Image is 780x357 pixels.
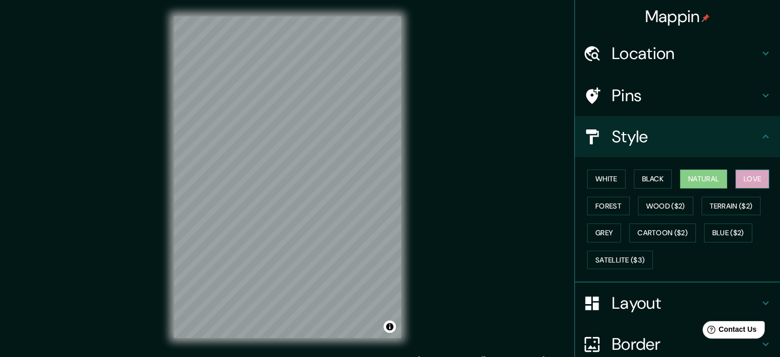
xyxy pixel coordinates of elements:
[612,293,759,313] h4: Layout
[587,251,653,270] button: Satellite ($3)
[587,223,621,242] button: Grey
[174,16,401,338] canvas: Map
[612,126,759,147] h4: Style
[587,170,626,189] button: White
[735,170,769,189] button: Love
[612,334,759,354] h4: Border
[384,321,396,333] button: Toggle attribution
[575,116,780,157] div: Style
[702,197,761,216] button: Terrain ($2)
[575,75,780,116] div: Pins
[612,43,759,64] h4: Location
[634,170,672,189] button: Black
[612,85,759,106] h4: Pins
[587,197,630,216] button: Forest
[702,14,710,22] img: pin-icon.png
[689,317,769,346] iframe: Help widget launcher
[645,6,710,27] h4: Mappin
[575,33,780,74] div: Location
[638,197,693,216] button: Wood ($2)
[680,170,727,189] button: Natural
[575,283,780,324] div: Layout
[704,223,752,242] button: Blue ($2)
[629,223,696,242] button: Cartoon ($2)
